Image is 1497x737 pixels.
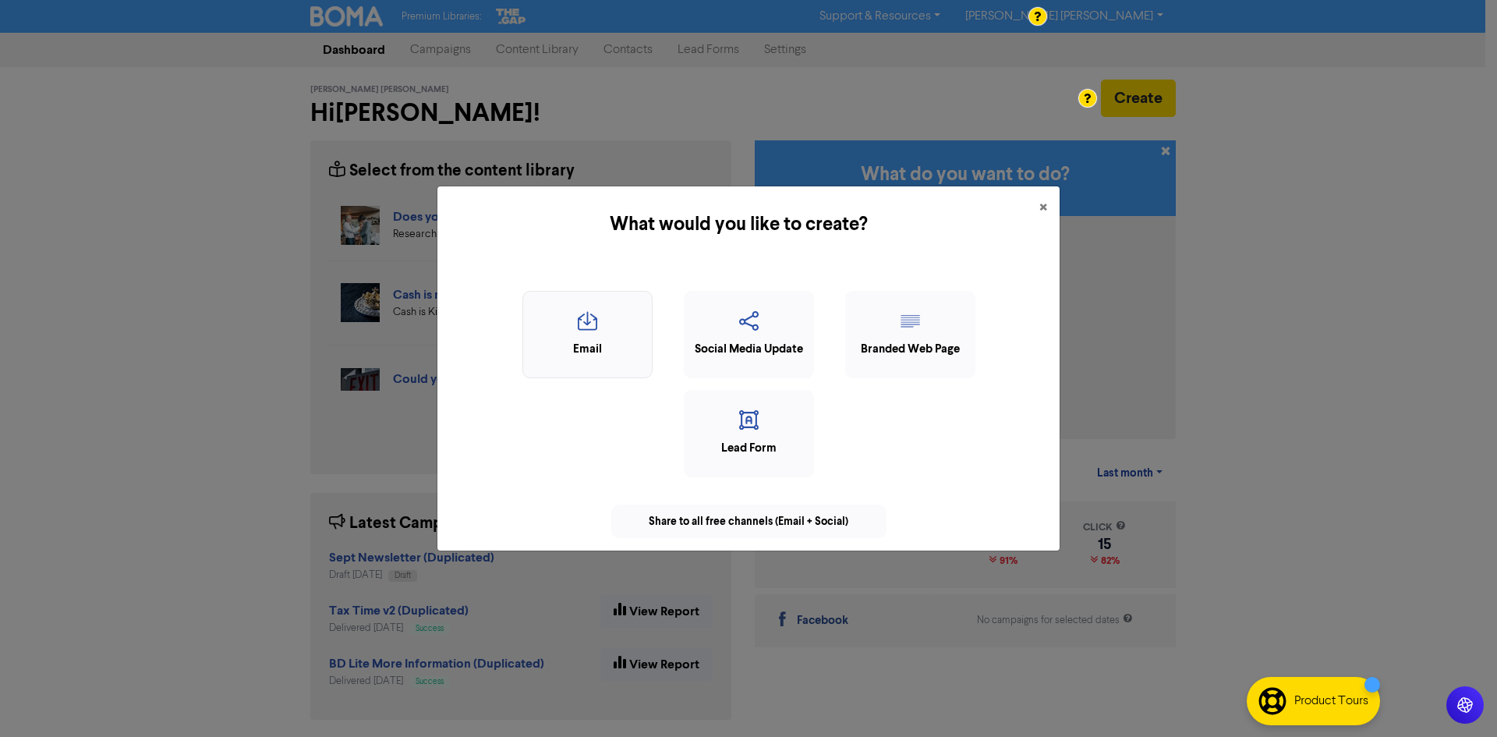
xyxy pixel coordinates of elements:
span: × [1039,197,1047,220]
div: Lead Form [692,440,805,458]
iframe: Chat Widget [1419,662,1497,737]
button: Close [1027,186,1060,230]
div: Social Media Update [692,341,805,359]
div: Share to all free channels (Email + Social) [611,505,887,538]
div: Email [531,341,644,359]
h5: What would you like to create? [450,211,1027,239]
div: Branded Web Page [854,341,967,359]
